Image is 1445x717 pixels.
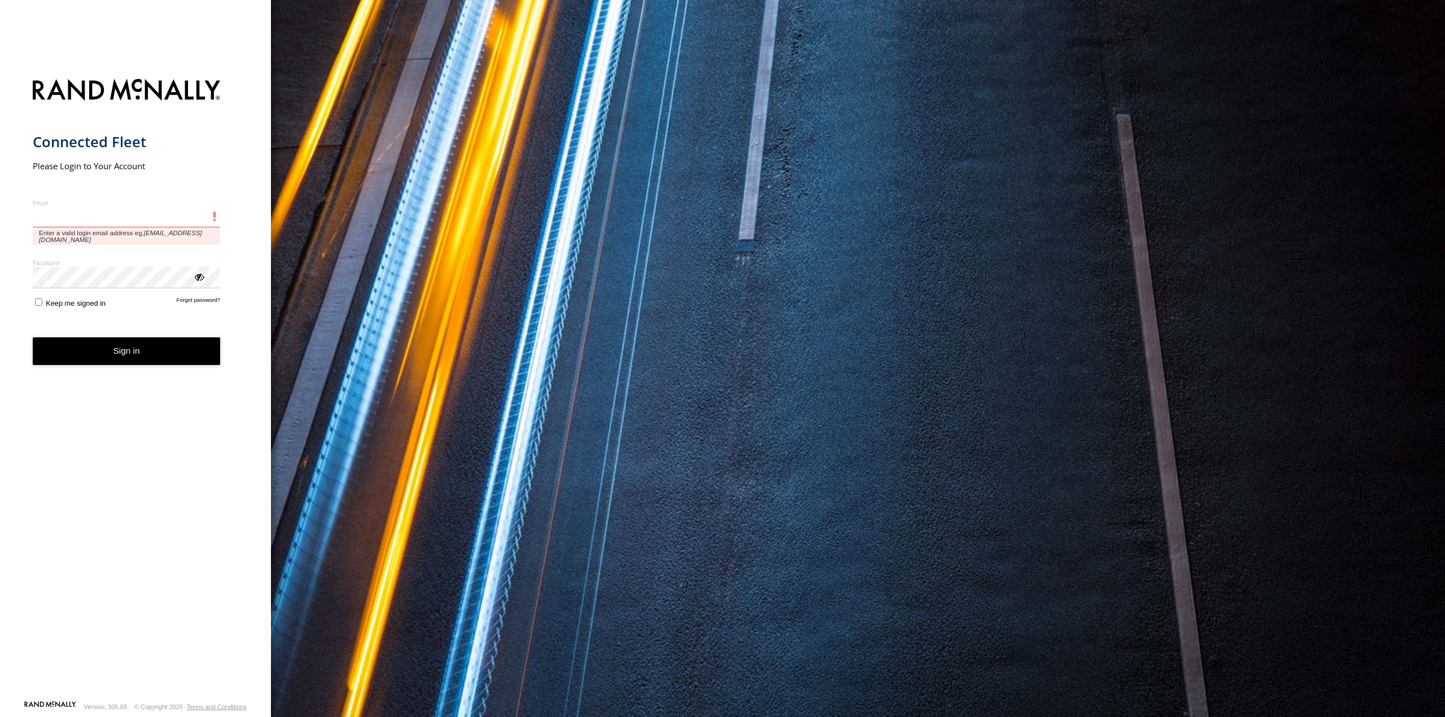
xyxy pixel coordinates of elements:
a: Visit our Website [24,701,76,712]
img: Rand McNally [33,77,221,105]
label: Password [33,258,221,267]
div: © Copyright 2025 - [134,703,247,710]
h2: Please Login to Your Account [33,160,221,171]
div: ViewPassword [193,271,204,282]
button: Sign in [33,337,221,365]
input: Keep me signed in [35,298,42,306]
span: Enter a valid login email address eg. [33,227,221,245]
a: Forgot password? [177,297,221,307]
label: Email [33,199,221,207]
em: [EMAIL_ADDRESS][DOMAIN_NAME] [39,230,202,243]
div: Version: 305.03 [84,703,127,710]
a: Terms and Conditions [187,703,247,710]
span: Keep me signed in [46,299,106,307]
h1: Connected Fleet [33,133,221,151]
form: main [33,72,239,700]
